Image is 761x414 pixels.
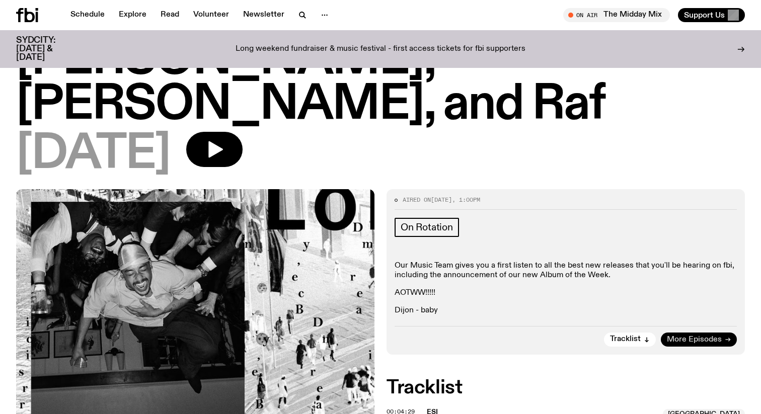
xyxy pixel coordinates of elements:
h2: Tracklist [387,379,745,397]
button: Support Us [678,8,745,22]
p: Dijon - baby [395,306,737,315]
span: Tracklist [610,336,641,344]
a: Schedule [64,8,111,22]
p: Our Music Team gives you a first listen to all the best new releases that you'll be hearing on fb... [395,261,737,280]
span: [DATE] [431,196,452,204]
a: Explore [113,8,153,22]
a: Newsletter [237,8,290,22]
a: Volunteer [187,8,235,22]
span: Aired on [403,196,431,204]
span: , 1:00pm [452,196,480,204]
button: Tracklist [604,333,656,347]
span: Support Us [684,11,725,20]
a: Read [155,8,185,22]
p: AOTWW!!!!! [395,288,737,298]
a: On Rotation [395,218,459,237]
span: [DATE] [16,132,170,177]
h3: SYDCITY: [DATE] & [DATE] [16,36,81,62]
p: Long weekend fundraiser & music festival - first access tickets for fbi supporters [236,45,525,54]
button: On AirThe Midday Mix [563,8,670,22]
a: More Episodes [661,333,737,347]
span: On Rotation [401,222,453,233]
span: More Episodes [667,336,722,344]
